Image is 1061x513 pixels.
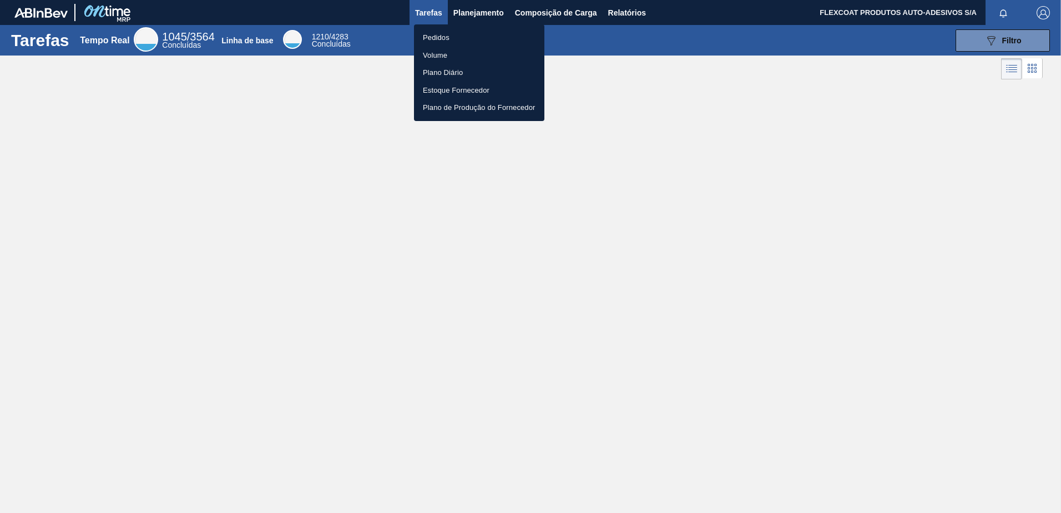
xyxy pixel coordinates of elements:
[414,82,544,99] a: Estoque Fornecedor
[414,47,544,64] a: Volume
[414,99,544,117] a: Plano de Produção do Fornecedor
[414,29,544,47] a: Pedidos
[414,64,544,82] a: Plano Diário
